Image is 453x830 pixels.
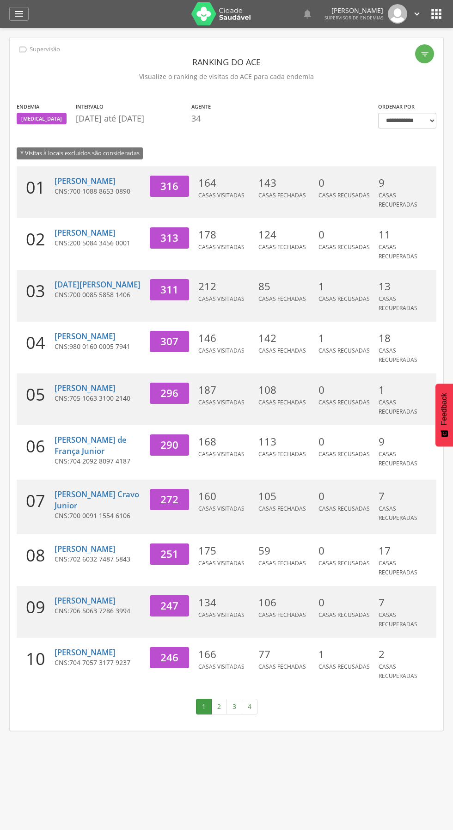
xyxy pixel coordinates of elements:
a: 2 [211,699,227,714]
p: CNS: [55,606,143,616]
a: 4 [242,699,257,714]
span: Supervisor de Endemias [324,14,383,21]
p: Visualize o ranking de visitas do ACE para cada endemia [17,70,436,83]
i:  [302,8,313,19]
p: 212 [198,279,254,294]
div: 06 [17,425,55,480]
button: Feedback - Mostrar pesquisa [435,384,453,446]
span: Casas Visitadas [198,611,245,619]
i:  [420,49,429,59]
p: 0 [318,489,374,504]
span: Casas Recuperadas [379,347,417,364]
p: 146 [198,331,254,346]
span: Casas Recusadas [318,398,370,406]
span: Casas Recusadas [318,450,370,458]
span: Casas Recuperadas [379,191,417,208]
label: Intervalo [76,103,104,110]
span: Casas Fechadas [258,450,306,458]
p: 77 [258,647,314,662]
p: 7 [379,595,434,610]
label: Agente [191,103,211,110]
span: 247 [160,598,178,613]
p: 113 [258,434,314,449]
span: 704 2092 8097 4187 [69,457,130,465]
span: Casas Recuperadas [379,243,417,260]
span: Casas Fechadas [258,243,306,251]
span: Casas Visitadas [198,191,245,199]
p: 124 [258,227,314,242]
p: CNS: [55,290,143,299]
i:  [429,6,444,21]
p: 105 [258,489,314,504]
div: 09 [17,586,55,638]
span: Casas Recuperadas [379,398,417,415]
span: 706 5063 7286 3994 [69,606,130,615]
p: 18 [379,331,434,346]
span: Casas Recuperadas [379,450,417,467]
span: 296 [160,386,178,400]
span: Casas Visitadas [198,347,245,354]
div: 10 [17,638,55,690]
p: 1 [318,647,374,662]
p: CNS: [55,342,143,351]
div: 04 [17,322,55,373]
a:  [302,4,313,24]
p: 1 [379,383,434,397]
span: 251 [160,547,178,561]
p: 17 [379,543,434,558]
p: [DATE] até [DATE] [76,113,187,125]
span: Casas Recuperadas [379,559,417,576]
p: 0 [318,595,374,610]
p: 168 [198,434,254,449]
span: 272 [160,492,178,507]
p: 0 [318,543,374,558]
p: 175 [198,543,254,558]
span: 313 [160,231,178,245]
p: 13 [379,279,434,294]
p: 1 [318,279,374,294]
span: Casas Fechadas [258,191,306,199]
span: Casas Visitadas [198,295,245,303]
i:  [412,9,422,19]
p: 164 [198,176,254,190]
a:  [412,4,422,24]
p: CNS: [55,187,143,196]
span: Casas Recuperadas [379,663,417,680]
p: CNS: [55,394,143,403]
span: Casas Visitadas [198,398,245,406]
p: 108 [258,383,314,397]
p: 0 [318,176,374,190]
div: 03 [17,270,55,322]
p: 178 [198,227,254,242]
span: Casas Recusadas [318,347,370,354]
div: 02 [17,218,55,270]
span: 705 1063 3100 2140 [69,394,130,403]
p: [PERSON_NAME] [324,7,383,14]
label: Endemia [17,103,39,110]
p: CNS: [55,238,143,248]
p: 85 [258,279,314,294]
span: 704 7057 3177 9237 [69,658,130,667]
p: 0 [318,434,374,449]
div: 08 [17,534,55,586]
a: [PERSON_NAME] [55,176,116,186]
p: Supervisão [30,46,60,53]
div: 01 [17,166,55,218]
p: CNS: [55,457,143,466]
i:  [13,8,24,19]
a: [PERSON_NAME] [55,595,116,606]
span: 700 0085 5858 1406 [69,290,130,299]
a:  [9,7,29,21]
p: 7 [379,489,434,504]
a: [PERSON_NAME] Cravo Junior [55,489,139,511]
span: Casas Visitadas [198,559,245,567]
p: 142 [258,331,314,346]
p: 2 [379,647,434,662]
span: Casas Recuperadas [379,505,417,522]
a: [PERSON_NAME] [55,383,116,393]
div: Filtro [415,44,434,63]
span: Casas Recusadas [318,191,370,199]
span: Casas Fechadas [258,398,306,406]
a: [PERSON_NAME] de França Junior [55,434,127,456]
p: 166 [198,647,254,662]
